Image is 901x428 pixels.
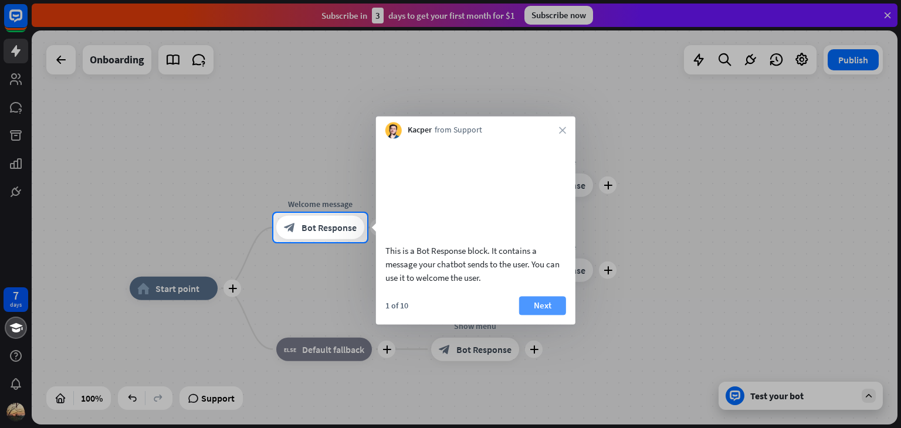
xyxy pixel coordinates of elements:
span: Bot Response [302,222,357,233]
div: This is a Bot Response block. It contains a message your chatbot sends to the user. You can use i... [385,244,566,284]
span: Kacper [408,125,432,137]
div: 1 of 10 [385,300,408,311]
span: from Support [435,125,482,137]
button: Next [519,296,566,315]
i: block_bot_response [284,222,296,233]
i: close [559,127,566,134]
button: Open LiveChat chat widget [9,5,45,40]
